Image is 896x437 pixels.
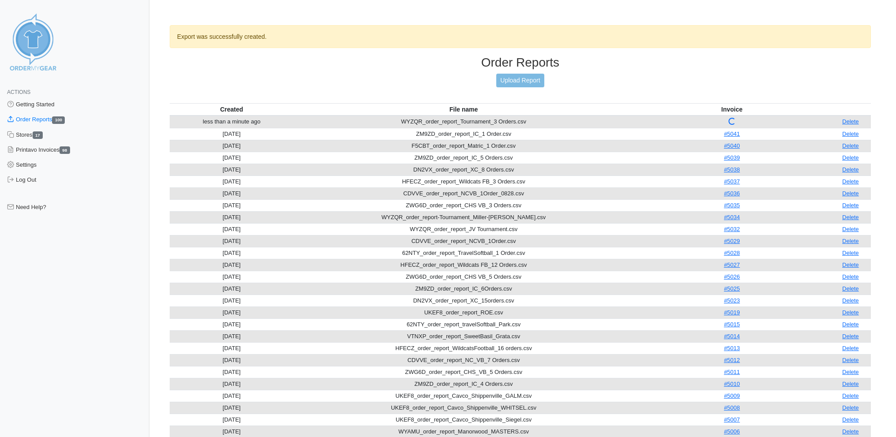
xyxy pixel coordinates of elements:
[7,89,30,95] span: Actions
[842,238,859,244] a: Delete
[170,306,294,318] td: [DATE]
[842,309,859,316] a: Delete
[724,190,740,197] a: #5036
[294,306,634,318] td: UKEF8_order_report_ROE.csv
[294,223,634,235] td: WYZQR_order_report_JV Tournament.csv
[724,321,740,328] a: #5015
[842,381,859,387] a: Delete
[170,223,294,235] td: [DATE]
[724,357,740,363] a: #5012
[724,404,740,411] a: #5008
[294,140,634,152] td: F5CBT_order_report_Matric_1 Order.csv
[294,414,634,426] td: UKEF8_order_report_Cavco_Shippenville_Siegel.csv
[170,25,871,48] div: Export was successfully created.
[842,178,859,185] a: Delete
[170,259,294,271] td: [DATE]
[170,342,294,354] td: [DATE]
[170,176,294,187] td: [DATE]
[842,142,859,149] a: Delete
[294,103,634,116] th: File name
[842,226,859,232] a: Delete
[170,235,294,247] td: [DATE]
[724,309,740,316] a: #5019
[842,214,859,220] a: Delete
[842,166,859,173] a: Delete
[294,152,634,164] td: ZM9ZD_order_report_IC_5 Orders.csv
[170,211,294,223] td: [DATE]
[170,187,294,199] td: [DATE]
[170,271,294,283] td: [DATE]
[294,366,634,378] td: ZWG6D_order_report_CHS_VB_5 Orders.csv
[170,152,294,164] td: [DATE]
[842,321,859,328] a: Delete
[842,190,859,197] a: Delete
[724,238,740,244] a: #5029
[724,369,740,375] a: #5011
[170,295,294,306] td: [DATE]
[724,214,740,220] a: #5034
[724,333,740,340] a: #5014
[294,295,634,306] td: DN2VX_order_report_XC_15orders.csv
[724,416,740,423] a: #5007
[33,131,43,139] span: 17
[170,164,294,176] td: [DATE]
[724,131,740,137] a: #5041
[842,131,859,137] a: Delete
[294,390,634,402] td: UKEF8_order_report_Cavco_Shippenville_GALM.csv
[842,273,859,280] a: Delete
[724,428,740,435] a: #5006
[294,235,634,247] td: CDVVE_order_report_NCVB_1Order.csv
[294,271,634,283] td: ZWG6D_order_report_CHS VB_5 Orders.csv
[724,345,740,351] a: #5013
[170,140,294,152] td: [DATE]
[170,199,294,211] td: [DATE]
[170,366,294,378] td: [DATE]
[170,390,294,402] td: [DATE]
[724,154,740,161] a: #5039
[294,342,634,354] td: HFECZ_order_report_WildcatsFootball_16 orders.csv
[842,250,859,256] a: Delete
[59,146,70,154] span: 98
[170,318,294,330] td: [DATE]
[634,103,830,116] th: Invoice
[294,247,634,259] td: 62NTY_order_report_TravelSoftball_1 Order.csv
[842,345,859,351] a: Delete
[842,202,859,209] a: Delete
[724,142,740,149] a: #5040
[294,199,634,211] td: ZWG6D_order_report_CHS VB_3 Orders.csv
[842,404,859,411] a: Delete
[294,330,634,342] td: VTNXP_order_report_SweetBasil_Grata.csv
[842,428,859,435] a: Delete
[294,128,634,140] td: ZM9ZD_order_report_IC_1 Order.csv
[724,392,740,399] a: #5009
[842,261,859,268] a: Delete
[170,247,294,259] td: [DATE]
[842,392,859,399] a: Delete
[170,402,294,414] td: [DATE]
[842,297,859,304] a: Delete
[842,118,859,125] a: Delete
[724,381,740,387] a: #5010
[170,354,294,366] td: [DATE]
[294,187,634,199] td: CDVVE_order_report_NCVB_1Order_0828.csv
[724,226,740,232] a: #5032
[724,285,740,292] a: #5025
[842,416,859,423] a: Delete
[724,261,740,268] a: #5027
[170,414,294,426] td: [DATE]
[842,285,859,292] a: Delete
[170,103,294,116] th: Created
[52,116,65,124] span: 100
[170,330,294,342] td: [DATE]
[294,318,634,330] td: 62NTY_order_report_travelSoftball_Park.csv
[294,283,634,295] td: ZM9ZD_order_report_IC_6Orders.csv
[842,333,859,340] a: Delete
[294,164,634,176] td: DN2VX_order_report_XC_8 Orders.csv
[724,202,740,209] a: #5035
[724,297,740,304] a: #5023
[294,259,634,271] td: HFECZ_order_report_Wildcats FB_12 Orders.csv
[294,402,634,414] td: UKEF8_order_report_Cavco_Shippenville_WHITSEL.csv
[842,357,859,363] a: Delete
[170,116,294,128] td: less than a minute ago
[496,74,544,87] a: Upload Report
